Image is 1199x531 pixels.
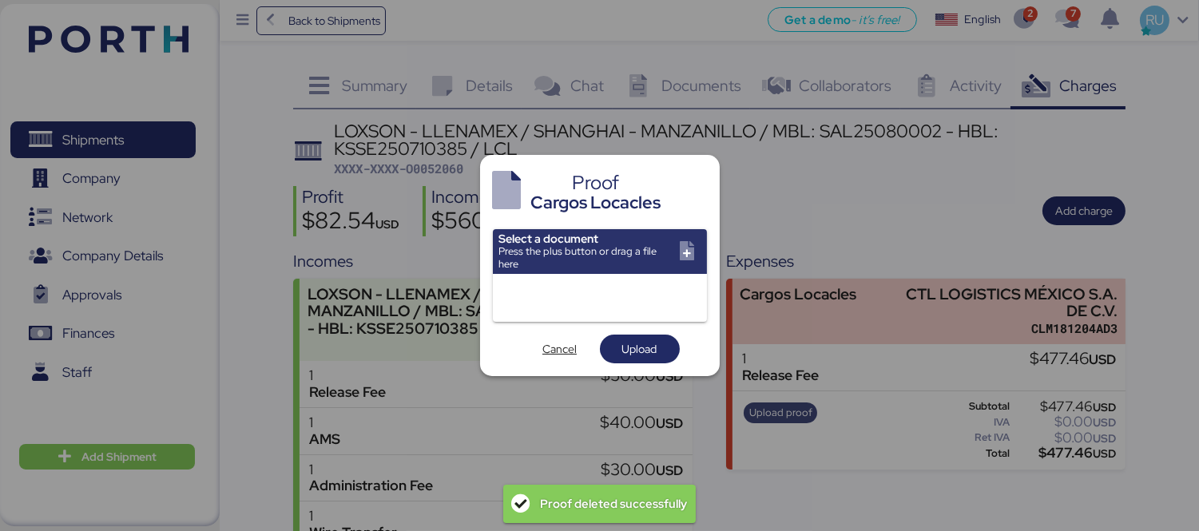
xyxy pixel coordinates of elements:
button: Upload [600,335,680,363]
div: Proof deleted successfully [541,489,688,519]
span: Upload [622,339,657,359]
div: Proof [531,176,661,190]
button: Cancel [520,335,600,363]
span: Cancel [542,339,577,359]
div: Cargos Locacles [531,190,661,216]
